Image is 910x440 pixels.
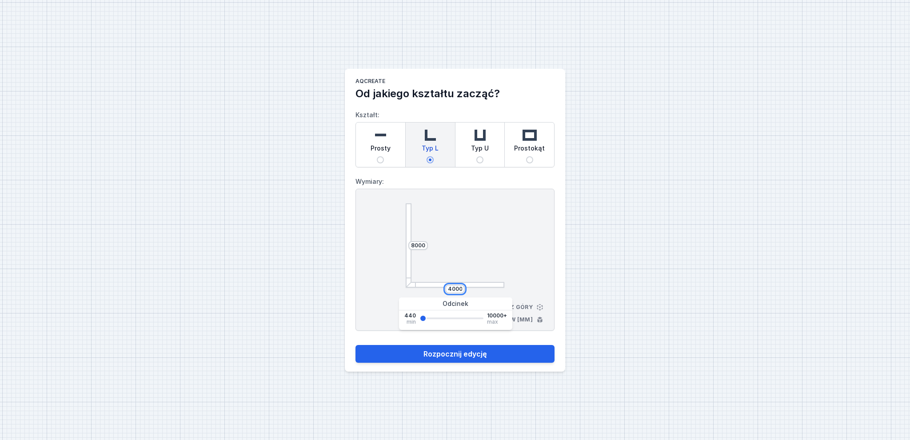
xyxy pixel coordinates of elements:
[355,108,555,167] label: Kształt:
[421,126,439,144] img: l-shaped.svg
[448,285,462,293] input: Wymiar [mm]
[411,242,425,249] input: Wymiar [mm]
[427,156,434,163] input: Typ L
[355,345,555,363] button: Rozpocznij edycję
[471,126,489,144] img: u-shaped.svg
[377,156,384,163] input: Prosty
[399,297,512,310] div: Odcinek
[422,144,439,156] span: Typ L
[476,156,483,163] input: Typ U
[407,319,416,325] span: min
[521,126,539,144] img: rectangle.svg
[355,87,555,101] h2: Od jakiego kształtu zacząć?
[471,144,489,156] span: Typ U
[371,144,391,156] span: Prosty
[514,144,545,156] span: Prostokąt
[355,78,555,87] h1: AQcreate
[526,156,533,163] input: Prostokąt
[487,319,498,325] span: max
[371,126,389,144] img: straight.svg
[404,312,416,319] span: 440
[487,312,507,319] span: 10000+
[355,174,555,189] label: Wymiary:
